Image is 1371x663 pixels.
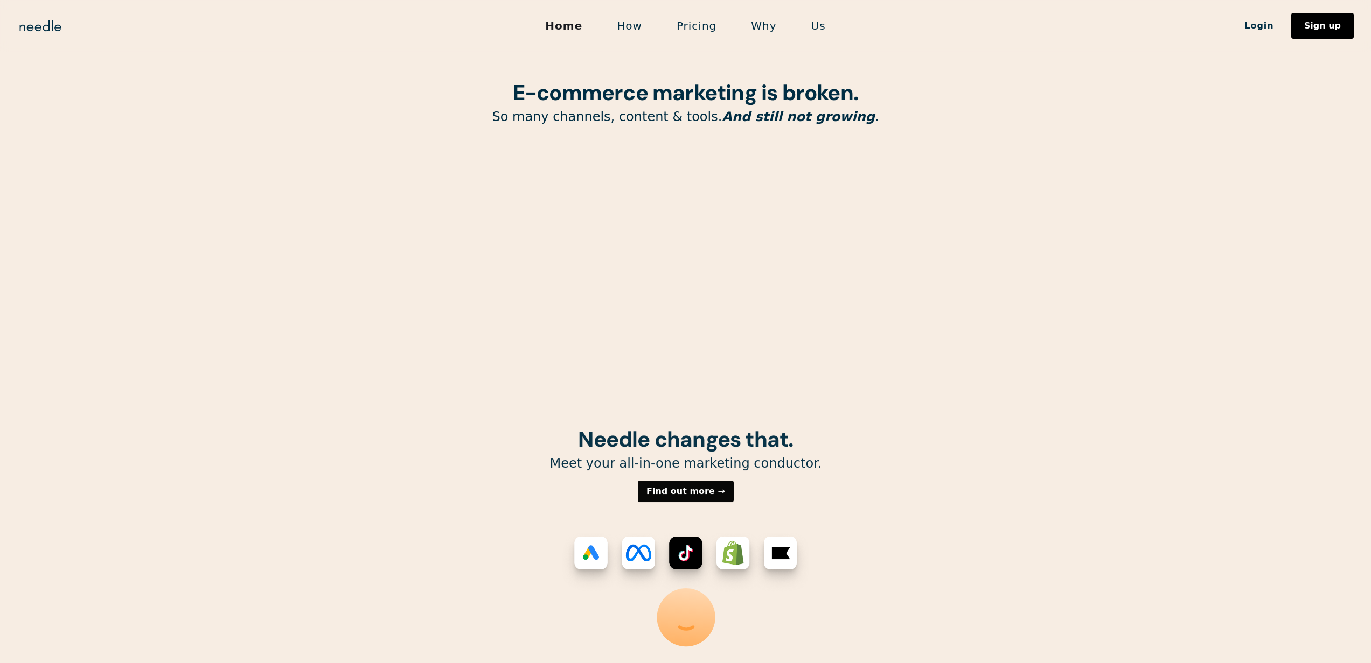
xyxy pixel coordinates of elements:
a: Home [528,15,600,37]
a: Find out more → [638,481,734,502]
a: Why [734,15,794,37]
p: Meet your all-in-one marketing conductor. [411,455,961,472]
div: Sign up [1304,22,1341,30]
strong: E-commerce marketing is broken. [513,79,858,107]
em: And still not growing [722,109,875,124]
p: So many channels, content & tools. . [411,109,961,125]
a: Login [1227,17,1291,35]
a: Us [794,15,843,37]
div: Find out more → [646,487,725,496]
a: Sign up [1291,13,1354,39]
strong: Needle changes that. [578,425,793,453]
a: How [600,15,659,37]
a: Pricing [659,15,734,37]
